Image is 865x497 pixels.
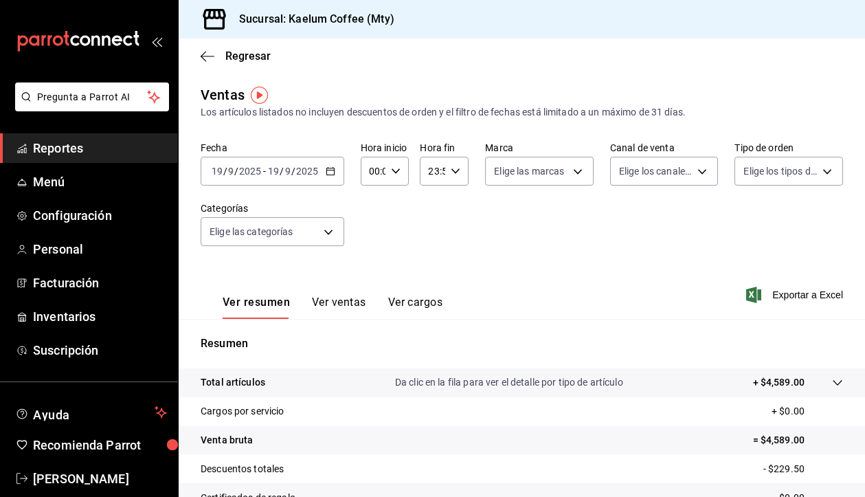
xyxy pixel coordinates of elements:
button: Regresar [201,49,271,63]
span: Configuración [33,206,167,225]
span: - [263,166,266,177]
span: Elige los canales de venta [619,164,693,178]
p: Da clic en la fila para ver el detalle por tipo de artículo [395,375,623,390]
p: Cargos por servicio [201,404,284,419]
div: navigation tabs [223,296,442,319]
p: Venta bruta [201,433,253,448]
span: Regresar [225,49,271,63]
span: Recomienda Parrot [33,436,167,454]
button: open_drawer_menu [151,36,162,47]
input: ---- [295,166,319,177]
p: Resumen [201,335,843,352]
span: Personal [33,240,167,258]
span: Inventarios [33,307,167,326]
button: Pregunta a Parrot AI [15,82,169,111]
input: ---- [238,166,262,177]
p: + $4,589.00 [753,375,805,390]
span: [PERSON_NAME] [33,470,167,488]
p: - $229.50 [763,462,843,476]
p: Total artículos [201,375,265,390]
span: Suscripción [33,341,167,360]
img: Tooltip marker [251,87,268,104]
div: Ventas [201,85,245,105]
span: Facturación [33,274,167,292]
p: + $0.00 [772,404,843,419]
p: Descuentos totales [201,462,284,476]
input: -- [267,166,280,177]
input: -- [284,166,291,177]
span: Ayuda [33,404,149,421]
button: Exportar a Excel [749,287,843,303]
input: -- [211,166,223,177]
label: Canal de venta [610,143,719,153]
span: / [291,166,295,177]
input: -- [227,166,234,177]
button: Ver cargos [388,296,443,319]
div: Los artículos listados no incluyen descuentos de orden y el filtro de fechas está limitado a un m... [201,105,843,120]
span: Elige las marcas [494,164,564,178]
label: Marca [485,143,594,153]
a: Pregunta a Parrot AI [10,100,169,114]
span: Reportes [33,139,167,157]
label: Hora inicio [361,143,409,153]
p: = $4,589.00 [753,433,843,448]
label: Hora fin [420,143,469,153]
button: Ver ventas [312,296,366,319]
h3: Sucursal: Kaelum Coffee (Mty) [228,11,394,27]
span: / [223,166,227,177]
label: Tipo de orden [734,143,843,153]
button: Ver resumen [223,296,290,319]
span: Elige las categorías [210,225,293,239]
span: / [234,166,238,177]
span: Menú [33,173,167,191]
span: / [280,166,284,177]
label: Fecha [201,143,344,153]
span: Elige los tipos de orden [743,164,818,178]
label: Categorías [201,203,344,213]
span: Pregunta a Parrot AI [37,90,148,104]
